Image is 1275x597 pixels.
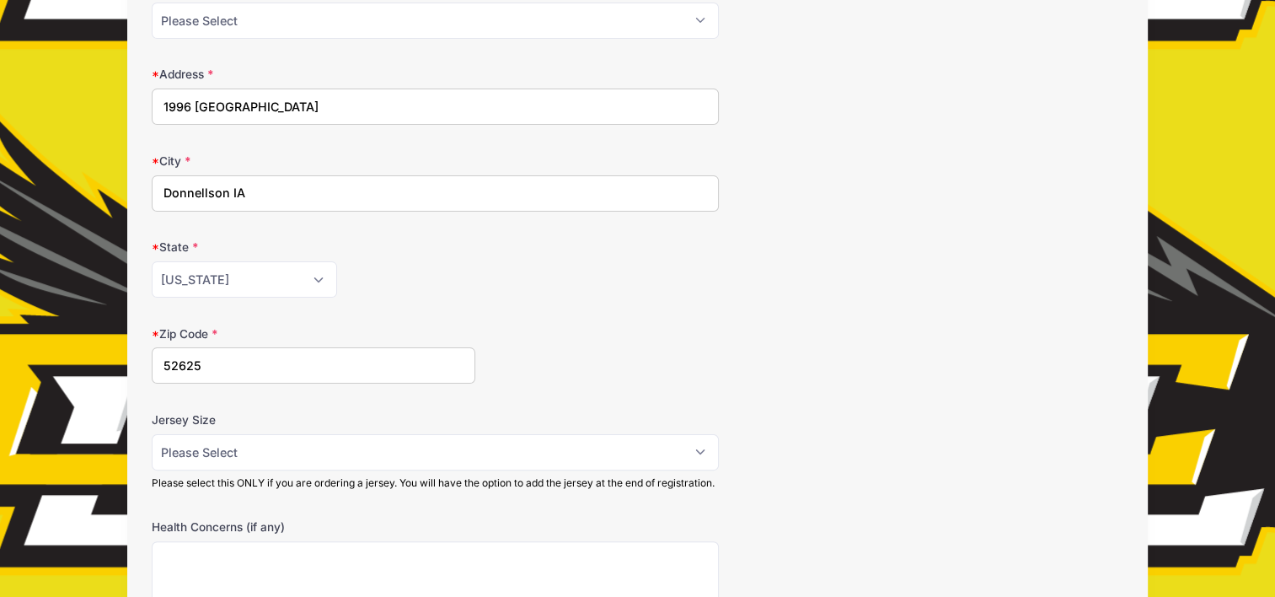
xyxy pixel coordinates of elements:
div: Please select this ONLY if you are ordering a jersey. You will have the option to add the jersey ... [152,476,718,491]
label: State [152,239,475,255]
label: Jersey Size [152,411,475,428]
label: City [152,153,475,169]
label: Zip Code [152,325,475,342]
label: Address [152,66,475,83]
label: Health Concerns (if any) [152,519,475,535]
input: xxxxx [152,347,475,384]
